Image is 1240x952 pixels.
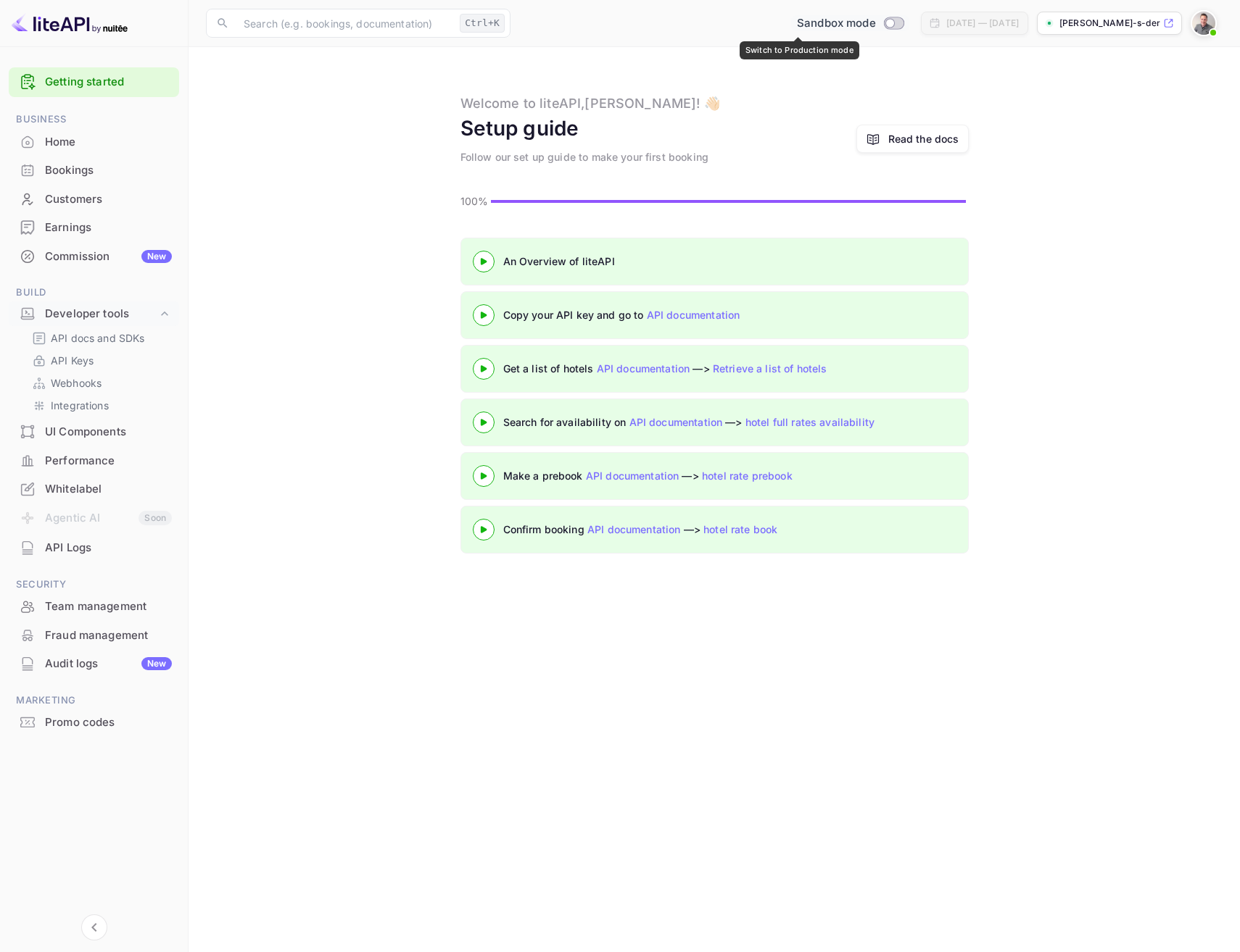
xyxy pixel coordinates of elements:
p: Integrations [51,398,109,413]
div: Switch to Production mode [740,41,859,59]
a: hotel full rates availability [745,416,875,428]
div: Getting started [9,67,179,97]
p: 100% [460,193,487,209]
div: [DATE] — [DATE] [946,17,1019,30]
div: Earnings [9,214,179,242]
div: Customers [9,185,179,214]
div: Follow our set up guide to make your first booking [460,149,709,164]
div: Whitelabel [9,475,179,504]
div: Audit logs [45,656,172,672]
p: API Keys [51,353,94,368]
a: API documentation [586,469,679,482]
a: UI Components [9,418,179,445]
a: Home [9,128,179,155]
div: An Overview of liteAPI [503,254,866,269]
div: Switch to Production mode [791,15,909,32]
span: Build [9,285,179,301]
a: Integrations [32,398,168,413]
a: hotel rate prebook [702,469,793,482]
a: API Keys [32,353,168,368]
div: Commission [45,249,172,265]
a: API Logs [9,534,179,561]
a: Webhooks [32,375,168,391]
p: Webhooks [51,375,102,391]
input: Search (e.g. bookings, documentation) [235,9,454,38]
p: [PERSON_NAME]-s-derberg-xwcte... [1059,17,1160,30]
a: API documentation [629,416,723,428]
div: Performance [45,453,172,469]
span: Marketing [9,693,179,709]
div: UI Components [9,418,179,446]
a: Read the docs [856,125,969,153]
div: Home [45,134,172,151]
div: Setup guide [460,113,579,143]
span: Sandbox mode [797,15,876,32]
div: Search for availability on —> [503,414,1011,430]
a: API documentation [597,362,690,375]
div: Developer tools [9,301,179,327]
div: Webhooks [26,372,173,393]
div: Bookings [9,156,179,185]
div: API Logs [9,534,179,562]
a: API documentation [647,309,740,321]
div: Fraud management [45,627,172,644]
a: Performance [9,447,179,474]
div: Ctrl+K [460,14,505,33]
div: Whitelabel [45,481,172,498]
img: Mikael Söderberg [1192,12,1215,35]
a: Promo codes [9,709,179,735]
a: Whitelabel [9,475,179,502]
a: Customers [9,185,179,212]
a: Audit logsNew [9,650,179,677]
div: Team management [45,598,172,615]
div: API docs and SDKs [26,327,173,348]
p: API docs and SDKs [51,330,145,346]
a: Read the docs [888,131,959,146]
div: Welcome to liteAPI, [PERSON_NAME] ! 👋🏻 [460,93,720,113]
a: API documentation [587,523,681,535]
a: Team management [9,593,179,619]
div: Bookings [45,162,172,179]
div: API Logs [45,540,172,556]
div: Promo codes [45,714,172,731]
div: Promo codes [9,709,179,737]
a: CommissionNew [9,243,179,270]
a: Fraud management [9,622,179,648]
div: UI Components [45,424,172,440]
div: Earnings [45,220,172,236]
div: Get a list of hotels —> [503,361,866,376]
a: Retrieve a list of hotels [713,362,827,375]
div: Home [9,128,179,156]
a: Earnings [9,214,179,241]
div: Team management [9,593,179,621]
a: Getting started [45,74,172,91]
span: Business [9,112,179,128]
div: New [141,250,172,263]
div: CommissionNew [9,243,179,271]
div: Audit logsNew [9,650,179,678]
div: API Keys [26,350,173,371]
img: LiteAPI logo [12,12,128,35]
div: Confirm booking —> [503,522,866,537]
button: Collapse navigation [81,914,107,940]
div: Copy your API key and go to [503,307,866,322]
div: Fraud management [9,622,179,650]
div: New [141,657,172,670]
div: Developer tools [45,306,157,322]
div: Customers [45,191,172,208]
div: Performance [9,447,179,475]
span: Security [9,577,179,593]
a: API docs and SDKs [32,330,168,346]
a: Bookings [9,156,179,183]
div: Integrations [26,395,173,416]
div: Make a prebook —> [503,468,866,483]
a: hotel rate book [703,523,777,535]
